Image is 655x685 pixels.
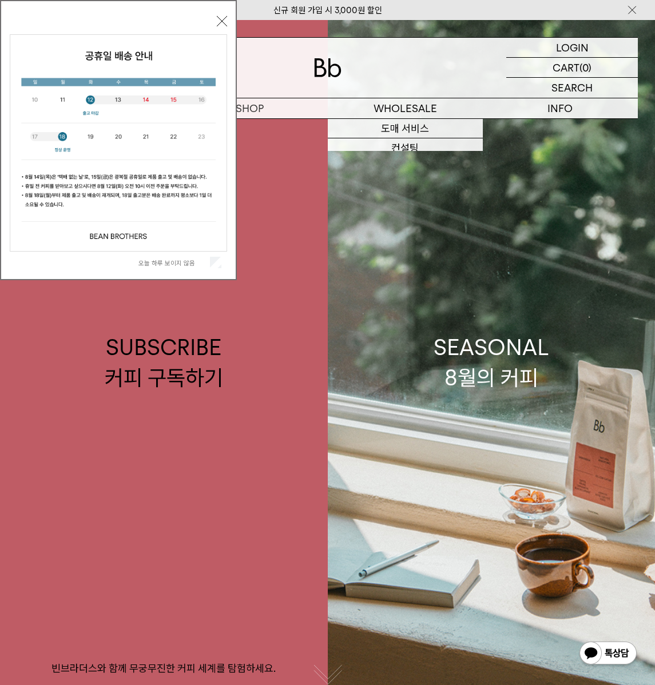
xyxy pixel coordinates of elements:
div: SUBSCRIBE 커피 구독하기 [105,332,223,393]
a: CART (0) [506,58,638,78]
p: CART [553,58,579,77]
a: 도매 서비스 [328,119,483,138]
a: SHOP [172,98,327,118]
label: 오늘 하루 보이지 않음 [138,259,208,267]
p: (0) [579,58,592,77]
button: 닫기 [217,16,227,26]
img: 카카오톡 채널 1:1 채팅 버튼 [578,640,638,668]
p: WHOLESALE [328,98,483,118]
p: LOGIN [556,38,589,57]
img: cb63d4bbb2e6550c365f227fdc69b27f_113810.jpg [10,35,227,251]
p: SEARCH [551,78,593,98]
a: LOGIN [506,38,638,58]
a: 신규 회원 가입 시 3,000원 할인 [273,5,382,15]
a: 컨설팅 [328,138,483,158]
img: 로고 [314,58,342,77]
p: INFO [483,98,638,118]
div: SEASONAL 8월의 커피 [434,332,549,393]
